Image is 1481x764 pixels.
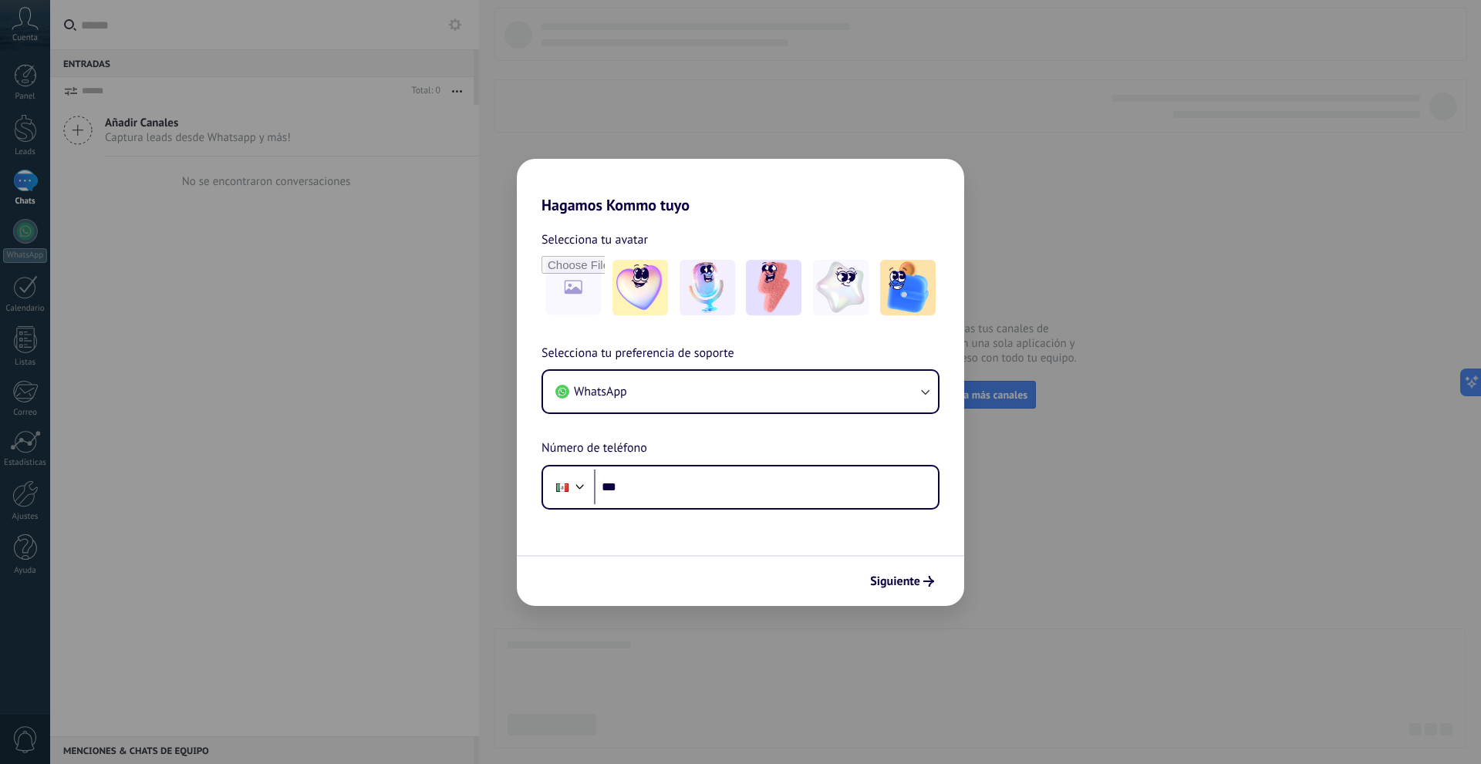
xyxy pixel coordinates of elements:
[517,159,964,214] h2: Hagamos Kommo tuyo
[813,260,869,315] img: -4.jpeg
[612,260,668,315] img: -1.jpeg
[880,260,936,315] img: -5.jpeg
[746,260,801,315] img: -3.jpeg
[541,230,648,250] span: Selecciona tu avatar
[574,384,627,399] span: WhatsApp
[541,344,734,364] span: Selecciona tu preferencia de soporte
[863,568,941,594] button: Siguiente
[543,371,938,412] button: WhatsApp
[680,260,735,315] img: -2.jpeg
[870,576,920,587] span: Siguiente
[548,471,577,503] div: Mexico: + 52
[541,439,647,459] span: Número de teléfono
